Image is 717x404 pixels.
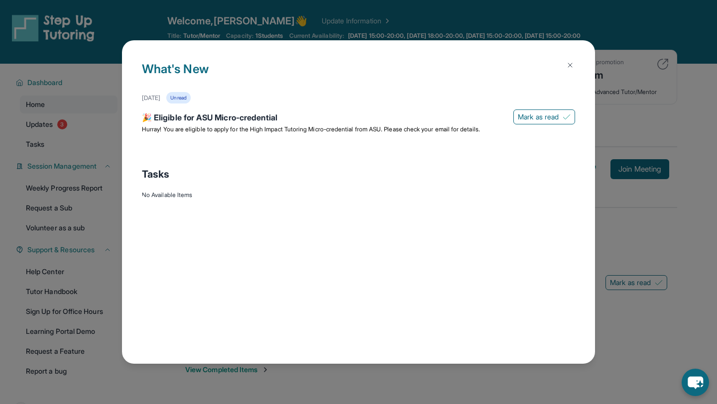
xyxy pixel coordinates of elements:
span: Hurray! You are eligible to apply for the High Impact Tutoring Micro-credential from ASU. Please ... [142,125,480,133]
div: [DATE] [142,94,160,102]
button: chat-button [682,369,709,396]
div: 🎉 Eligible for ASU Micro-credential [142,111,575,125]
h1: What's New [142,60,575,92]
img: Close Icon [566,61,574,69]
div: No Available Items [142,191,575,199]
button: Mark as read [513,109,575,124]
span: Tasks [142,167,169,181]
span: Mark as read [518,112,559,122]
img: Mark as read [563,113,571,121]
div: Unread [166,92,190,103]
